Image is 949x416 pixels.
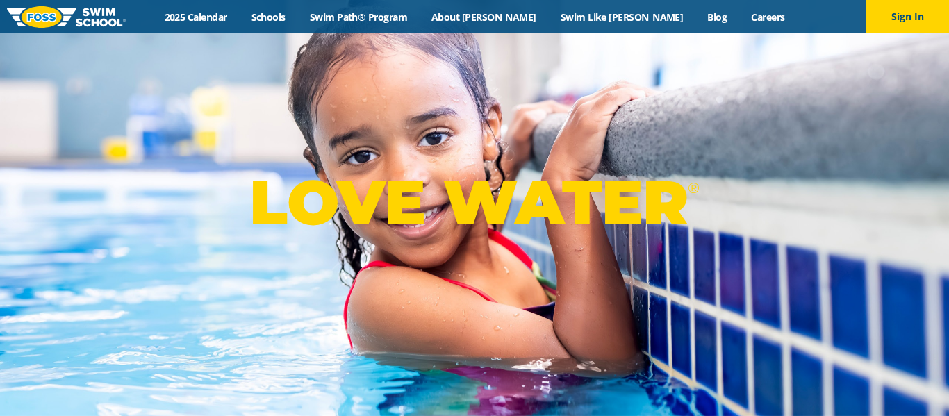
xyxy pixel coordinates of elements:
img: FOSS Swim School Logo [7,6,126,28]
p: LOVE WATER [249,165,699,240]
a: Blog [695,10,739,24]
a: Careers [739,10,797,24]
a: Schools [239,10,297,24]
a: About [PERSON_NAME] [420,10,549,24]
a: Swim Path® Program [297,10,419,24]
a: Swim Like [PERSON_NAME] [548,10,695,24]
a: 2025 Calendar [152,10,239,24]
sup: ® [688,179,699,197]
